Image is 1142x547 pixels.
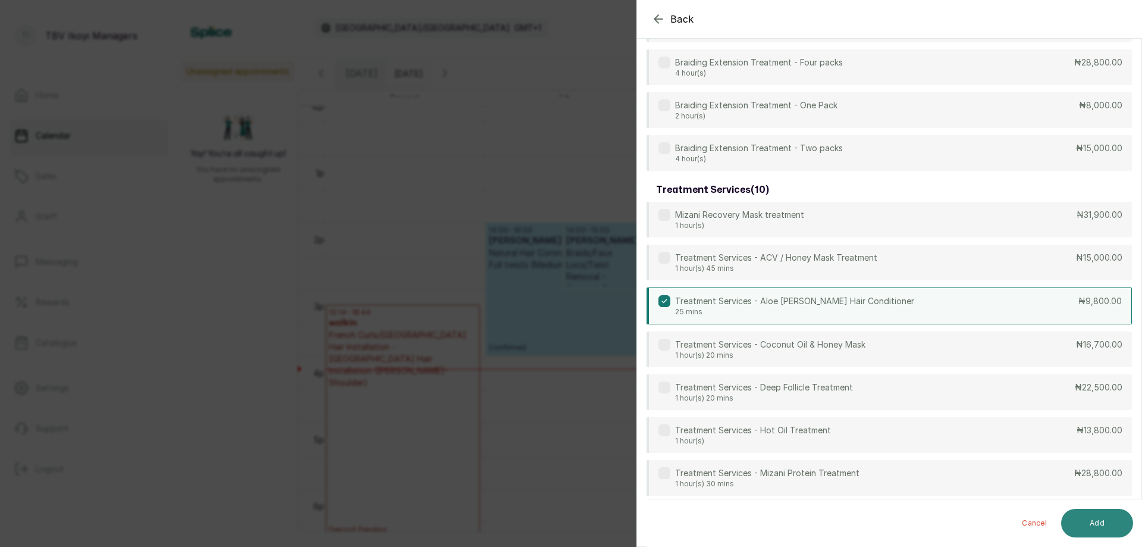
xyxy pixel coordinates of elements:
[1075,382,1122,393] p: ₦22,500.00
[1078,295,1122,307] p: ₦9,800.00
[656,183,769,197] h3: treatment services ( 10 )
[675,436,831,446] p: 1 hour(s)
[675,479,859,489] p: 1 hour(s) 30 mins
[675,68,843,78] p: 4 hour(s)
[1077,209,1122,221] p: ₦31,900.00
[1076,339,1122,351] p: ₦16,700.00
[675,467,859,479] p: Treatment Services - Mizani Protein Treatment
[675,382,853,393] p: Treatment Services - Deep Follicle Treatment
[675,295,914,307] p: Treatment Services - Aloe [PERSON_NAME] Hair Conditioner
[1074,57,1122,68] p: ₦28,800.00
[675,57,843,68] p: Braiding Extension Treatment - Four packs
[675,209,804,221] p: Mizani Recovery Mask treatment
[670,12,694,26] span: Back
[651,12,694,26] button: Back
[675,264,877,273] p: 1 hour(s) 45 mins
[675,154,843,164] p: 4 hour(s)
[1076,252,1122,264] p: ₦15,000.00
[1012,509,1056,537] button: Cancel
[675,393,853,403] p: 1 hour(s) 20 mins
[675,221,804,230] p: 1 hour(s)
[1079,99,1122,111] p: ₦8,000.00
[675,99,837,111] p: Braiding Extension Treatment - One Pack
[675,307,914,317] p: 25 mins
[675,424,831,436] p: Treatment Services - Hot Oil Treatment
[1061,509,1133,537] button: Add
[1074,467,1122,479] p: ₦28,800.00
[675,252,877,264] p: Treatment Services - ACV / Honey Mask Treatment
[675,111,837,121] p: 2 hour(s)
[675,351,865,360] p: 1 hour(s) 20 mins
[1077,424,1122,436] p: ₦13,800.00
[675,142,843,154] p: Braiding Extension Treatment - Two packs
[1076,142,1122,154] p: ₦15,000.00
[675,339,865,351] p: Treatment Services - Coconut Oil & Honey Mask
